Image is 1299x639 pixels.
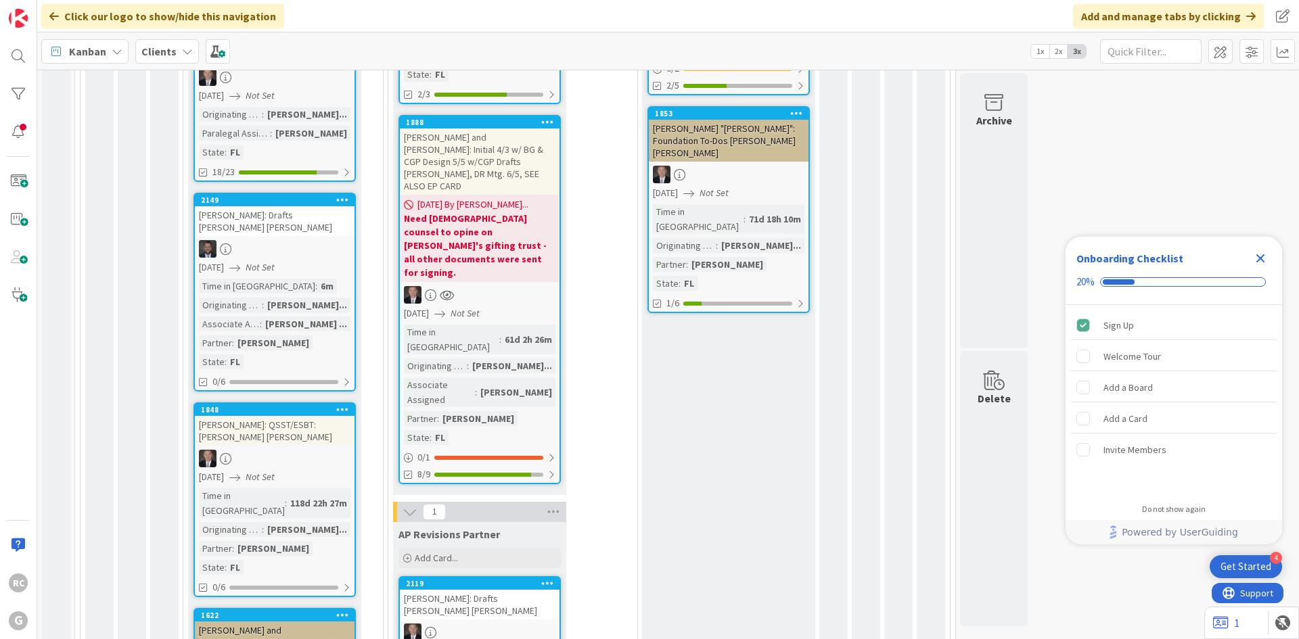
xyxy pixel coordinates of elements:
[193,193,356,392] a: 2149[PERSON_NAME]: Drafts [PERSON_NAME] [PERSON_NAME]JW[DATE]Not SetTime in [GEOGRAPHIC_DATA]:6mO...
[195,450,355,467] div: BG
[439,411,518,426] div: [PERSON_NAME]
[199,541,232,556] div: Partner
[432,430,449,445] div: FL
[246,471,275,483] i: Not Set
[404,306,429,321] span: [DATE]
[400,128,560,195] div: [PERSON_NAME] and [PERSON_NAME]: Initial 4/3 w/ BG & CGP Design 5/5 w/CGP Drafts [PERSON_NAME], D...
[199,145,225,160] div: State
[404,325,499,354] div: Time in [GEOGRAPHIC_DATA]
[41,4,284,28] div: Click our logo to show/hide this navigation
[199,298,262,312] div: Originating Attorney
[270,126,272,141] span: :
[404,377,475,407] div: Associate Assigned
[430,430,432,445] span: :
[315,279,317,293] span: :
[232,541,234,556] span: :
[227,354,244,369] div: FL
[264,107,350,122] div: [PERSON_NAME]...
[199,68,216,86] img: BG
[744,212,746,227] span: :
[718,238,804,253] div: [PERSON_NAME]...
[400,590,560,619] div: [PERSON_NAME]: Drafts [PERSON_NAME] [PERSON_NAME]
[400,116,560,195] div: 1888[PERSON_NAME] and [PERSON_NAME]: Initial 4/3 w/ BG & CGP Design 5/5 w/CGP Drafts [PERSON_NAME...
[655,109,808,118] div: 1853
[201,195,355,205] div: 2149
[199,316,260,331] div: Associate Assigned
[199,107,262,122] div: Originating Attorney
[400,577,560,590] div: 2119
[432,67,449,82] div: FL
[423,504,446,520] span: 1
[1103,442,1166,458] div: Invite Members
[199,335,232,350] div: Partner
[417,450,430,465] span: 0 / 1
[1270,552,1282,564] div: 4
[469,358,555,373] div: [PERSON_NAME]...
[499,332,501,347] span: :
[195,404,355,446] div: 1848[PERSON_NAME]: QSST/ESBT: [PERSON_NAME] [PERSON_NAME]
[404,411,437,426] div: Partner
[227,560,244,575] div: FL
[1068,45,1086,58] span: 3x
[700,187,729,199] i: Not Set
[1103,348,1161,364] div: Welcome Tour
[1072,520,1275,544] a: Powered by UserGuiding
[199,488,285,518] div: Time in [GEOGRAPHIC_DATA]
[9,9,28,28] img: Visit kanbanzone.com
[406,118,560,127] div: 1888
[1073,4,1264,28] div: Add and manage tabs by clicking
[234,335,313,350] div: [PERSON_NAME]
[212,580,225,594] span: 0/6
[260,316,262,331] span: :
[415,552,458,564] span: Add Card...
[199,450,216,467] img: BG
[262,522,264,537] span: :
[1071,435,1277,465] div: Invite Members is incomplete.
[195,194,355,236] div: 2149[PERSON_NAME]: Drafts [PERSON_NAME] [PERSON_NAME]
[199,279,315,293] div: Time in [GEOGRAPHIC_DATA]
[225,354,227,369] span: :
[437,411,439,426] span: :
[649,166,808,183] div: BG
[199,260,224,275] span: [DATE]
[653,257,686,272] div: Partner
[262,298,264,312] span: :
[199,240,216,258] img: JW
[195,68,355,86] div: BG
[264,522,350,537] div: [PERSON_NAME]...
[653,204,744,234] div: Time in [GEOGRAPHIC_DATA]
[1213,615,1239,631] a: 1
[193,402,356,597] a: 1848[PERSON_NAME]: QSST/ESBT: [PERSON_NAME] [PERSON_NAME]BG[DATE]Not SetTime in [GEOGRAPHIC_DATA]...
[404,67,430,82] div: State
[1221,560,1271,573] div: Get Started
[199,470,224,484] span: [DATE]
[1103,317,1134,333] div: Sign Up
[666,296,679,310] span: 1/6
[1122,524,1238,540] span: Powered by UserGuiding
[978,390,1011,406] div: Delete
[195,404,355,416] div: 1848
[195,609,355,621] div: 1622
[430,67,432,82] span: :
[1071,341,1277,371] div: Welcome Tour is incomplete.
[141,45,177,58] b: Clients
[406,579,560,588] div: 2119
[9,611,28,630] div: G
[285,496,287,511] span: :
[649,108,808,120] div: 1853
[232,335,234,350] span: :
[417,87,430,101] span: 2/3
[653,166,670,183] img: BG
[653,276,679,291] div: State
[716,238,718,253] span: :
[201,405,355,415] div: 1848
[475,385,477,400] span: :
[195,240,355,258] div: JW
[404,212,555,279] b: Need [DEMOGRAPHIC_DATA] counsel to opine on [PERSON_NAME]'s gifting trust - all other documents w...
[199,354,225,369] div: State
[199,522,262,537] div: Originating Attorney
[1142,504,1206,515] div: Do not show again
[246,261,275,273] i: Not Set
[417,197,528,212] span: [DATE] By [PERSON_NAME]...
[976,112,1012,128] div: Archive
